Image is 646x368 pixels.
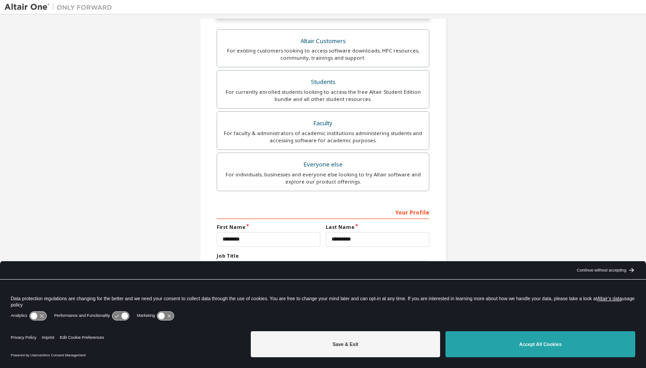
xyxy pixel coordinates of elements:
[223,158,423,171] div: Everyone else
[223,76,423,88] div: Students
[4,3,117,12] img: Altair One
[223,35,423,48] div: Altair Customers
[217,252,429,259] label: Job Title
[217,223,320,231] label: First Name
[326,223,429,231] label: Last Name
[223,130,423,144] div: For faculty & administrators of academic institutions administering students and accessing softwa...
[223,117,423,130] div: Faculty
[223,171,423,185] div: For individuals, businesses and everyone else looking to try Altair software and explore our prod...
[223,88,423,103] div: For currently enrolled students looking to access the free Altair Student Edition bundle and all ...
[217,205,429,219] div: Your Profile
[223,47,423,61] div: For existing customers looking to access software downloads, HPC resources, community, trainings ...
